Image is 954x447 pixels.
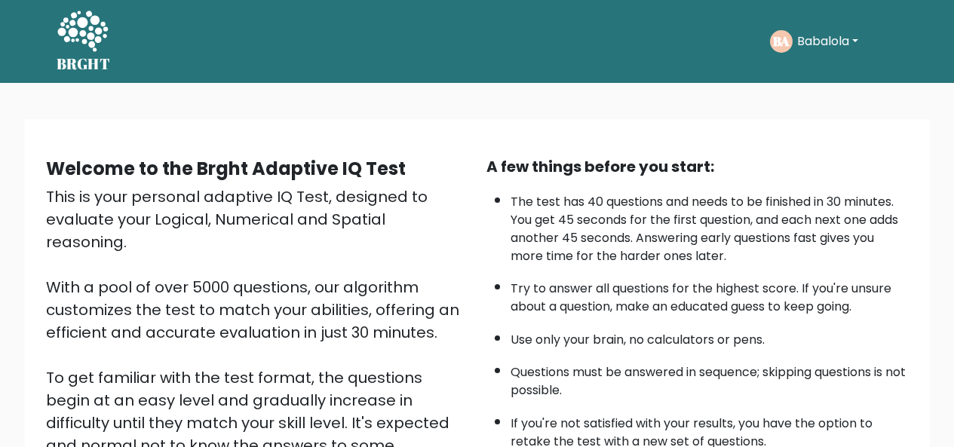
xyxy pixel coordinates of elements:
[511,323,909,349] li: Use only your brain, no calculators or pens.
[46,156,406,181] b: Welcome to the Brght Adaptive IQ Test
[511,356,909,400] li: Questions must be answered in sequence; skipping questions is not possible.
[511,185,909,265] li: The test has 40 questions and needs to be finished in 30 minutes. You get 45 seconds for the firs...
[57,55,111,73] h5: BRGHT
[793,32,863,51] button: Babalola
[773,32,790,50] text: BA
[57,6,111,77] a: BRGHT
[511,272,909,316] li: Try to answer all questions for the highest score. If you're unsure about a question, make an edu...
[486,155,909,178] div: A few things before you start:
